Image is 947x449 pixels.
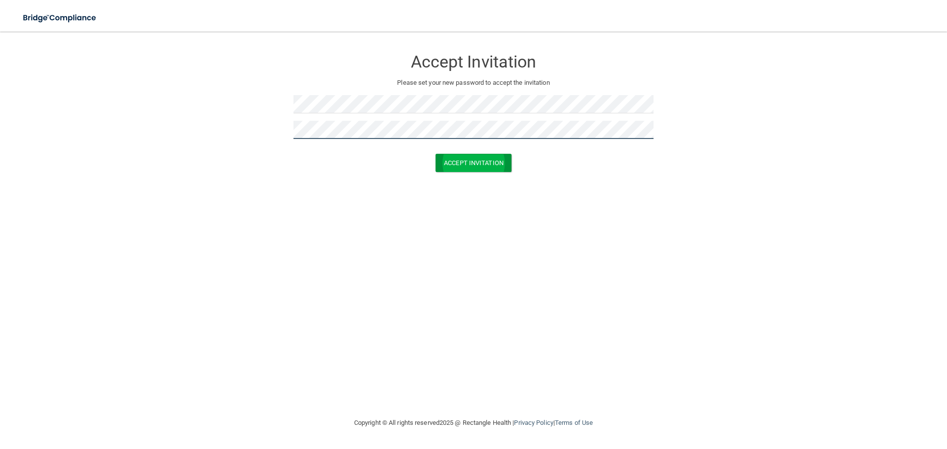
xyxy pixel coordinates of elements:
a: Terms of Use [555,419,593,426]
button: Accept Invitation [436,154,511,172]
p: Please set your new password to accept the invitation [301,77,646,89]
div: Copyright © All rights reserved 2025 @ Rectangle Health | | [293,407,654,439]
img: bridge_compliance_login_screen.278c3ca4.svg [15,8,106,28]
h3: Accept Invitation [293,53,654,71]
iframe: Drift Widget Chat Controller [776,379,935,418]
a: Privacy Policy [514,419,553,426]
